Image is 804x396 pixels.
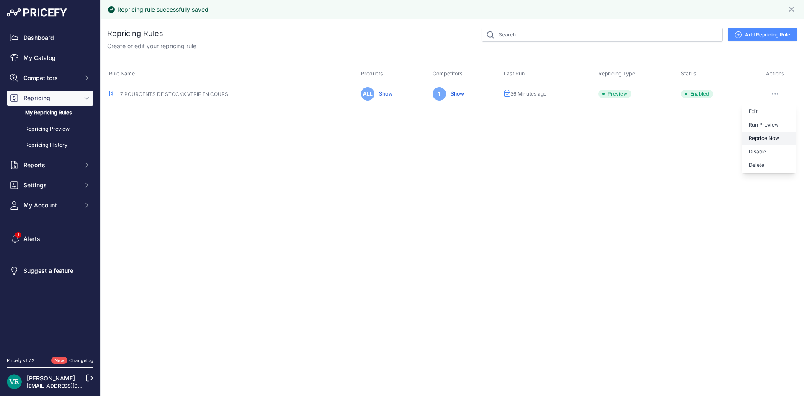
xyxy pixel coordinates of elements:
span: 1 [433,87,446,101]
span: Repricing [23,94,78,102]
span: Competitors [23,74,78,82]
nav: Sidebar [7,30,93,347]
span: Repricing Type [598,70,635,77]
span: New [51,357,67,364]
span: 36 Minutes ago [510,91,546,97]
button: My Account [7,198,93,213]
span: Actions [766,70,784,77]
button: Reports [7,158,93,173]
a: Changelog [69,357,93,363]
span: Status [681,70,696,77]
button: Run Preview [742,118,796,132]
button: Disable [742,145,796,158]
h2: Repricing Rules [107,28,163,39]
input: Search [482,28,723,42]
a: Show [376,91,392,97]
span: Enabled [681,90,713,98]
a: [EMAIL_ADDRESS][DOMAIN_NAME] [27,383,114,389]
span: Preview [598,90,631,98]
img: Pricefy Logo [7,8,67,17]
a: 7 POURCENTS DE STOCKX VERIF EN COURS [120,91,228,97]
a: My Catalog [7,50,93,65]
span: Rule Name [109,70,135,77]
span: Settings [23,181,78,189]
button: Close [787,3,797,13]
a: Show [447,91,464,97]
div: Pricefy v1.7.2 [7,357,35,364]
a: Suggest a feature [7,263,93,278]
a: Repricing Preview [7,122,93,137]
a: My Repricing Rules [7,106,93,120]
a: Dashboard [7,30,93,45]
span: Last Run [504,70,525,77]
a: Add Repricing Rule [728,28,797,41]
a: Edit [742,105,796,118]
span: My Account [23,201,78,210]
button: Reprice Now [742,132,796,145]
span: Reports [23,161,78,169]
div: Repricing rule successfully saved [117,5,209,14]
button: Delete [742,158,796,172]
button: Repricing [7,91,93,106]
span: Products [361,70,383,77]
a: Repricing History [7,138,93,153]
span: ALL [361,87,374,101]
a: [PERSON_NAME] [27,375,75,382]
p: Create or edit your repricing rule [107,42,196,50]
button: Settings [7,178,93,193]
span: Competitors [433,70,463,77]
button: Competitors [7,70,93,85]
a: Alerts [7,231,93,246]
